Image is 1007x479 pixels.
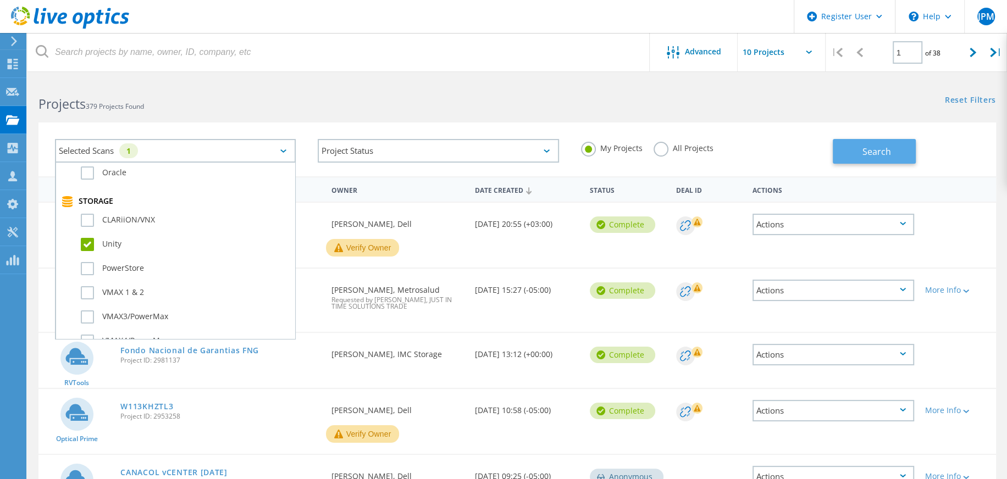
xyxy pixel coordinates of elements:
[747,179,920,199] div: Actions
[27,33,650,71] input: Search projects by name, owner, ID, company, etc
[81,214,289,227] label: CLARiiON/VNX
[925,286,991,294] div: More Info
[326,179,469,199] div: Owner
[469,333,584,369] div: [DATE] 13:12 (+00:00)
[469,269,584,305] div: [DATE] 15:27 (-05:00)
[590,403,655,419] div: Complete
[120,469,227,476] a: CANACOL vCENTER [DATE]
[753,280,914,301] div: Actions
[469,179,584,200] div: Date Created
[81,310,289,324] label: VMAX3/PowerMax
[55,139,296,163] div: Selected Scans
[469,389,584,425] div: [DATE] 10:58 (-05:00)
[318,139,558,163] div: Project Status
[984,33,1007,72] div: |
[925,406,991,414] div: More Info
[120,347,259,354] a: Fondo Nacional de Garantias FNG
[326,269,469,321] div: [PERSON_NAME], Metrosalud
[326,425,400,443] button: Verify Owner
[469,203,584,239] div: [DATE] 20:55 (+03:00)
[56,436,98,442] span: Optical Prime
[326,333,469,369] div: [PERSON_NAME], IMC Storage
[833,139,916,164] button: Search
[977,12,994,21] span: JPM
[671,179,747,199] div: Deal Id
[81,335,289,348] label: VMAX4/PowerMax
[81,238,289,251] label: Unity
[753,344,914,365] div: Actions
[81,286,289,299] label: VMAX 1 & 2
[120,357,320,364] span: Project ID: 2981137
[120,413,320,420] span: Project ID: 2953258
[62,196,289,207] div: Storage
[86,102,144,111] span: 379 Projects Found
[753,400,914,421] div: Actions
[685,48,721,55] span: Advanced
[81,262,289,275] label: PowerStore
[654,142,713,152] label: All Projects
[945,96,996,105] a: Reset Filters
[326,389,469,425] div: [PERSON_NAME], Dell
[581,142,643,152] label: My Projects
[753,214,914,235] div: Actions
[590,282,655,299] div: Complete
[862,146,890,158] span: Search
[326,203,469,239] div: [PERSON_NAME], Dell
[590,216,655,233] div: Complete
[909,12,919,21] svg: \n
[826,33,848,72] div: |
[81,166,289,180] label: Oracle
[119,143,138,158] div: 1
[120,403,173,410] a: W113KHZTL3
[925,48,940,58] span: of 38
[584,179,671,199] div: Status
[11,23,129,31] a: Live Optics Dashboard
[590,347,655,363] div: Complete
[331,297,464,310] span: Requested by [PERSON_NAME], JUST IN TIME SOLUTIONS TRADE
[326,239,400,257] button: Verify Owner
[64,380,89,386] span: RVTools
[38,95,86,113] b: Projects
